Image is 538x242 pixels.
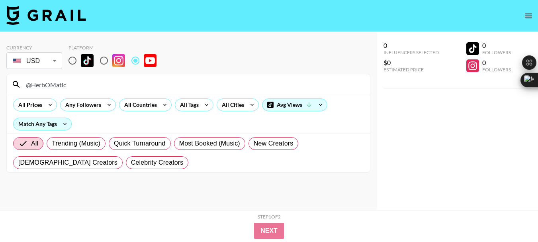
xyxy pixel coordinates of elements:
div: Followers [482,49,511,55]
div: USD [8,54,61,68]
div: $0 [383,59,439,67]
div: 0 [482,59,511,67]
span: [DEMOGRAPHIC_DATA] Creators [18,158,117,167]
span: New Creators [254,139,293,148]
iframe: Drift Widget Chat Controller [498,202,528,232]
span: Most Booked (Music) [179,139,240,148]
div: Currency [6,45,62,51]
button: Next [254,223,284,239]
div: All Cities [217,99,246,111]
img: TikTok [81,54,94,67]
div: All Prices [14,99,44,111]
div: 0 [383,41,439,49]
img: Instagram [112,54,125,67]
input: Search by User Name [21,78,365,91]
span: Quick Turnaround [114,139,166,148]
div: Platform [68,45,163,51]
img: Grail Talent [6,6,86,25]
div: Any Followers [61,99,103,111]
div: Step 1 of 2 [258,214,281,220]
div: All Countries [119,99,158,111]
div: All Tags [175,99,200,111]
span: Celebrity Creators [131,158,184,167]
div: 0 [482,41,511,49]
button: open drawer [520,8,536,24]
div: Influencers Selected [383,49,439,55]
img: YouTube [144,54,157,67]
div: Avg Views [262,99,327,111]
div: Estimated Price [383,67,439,73]
div: Match Any Tags [14,118,71,130]
span: Trending (Music) [52,139,100,148]
div: Followers [482,67,511,73]
span: All [31,139,38,148]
